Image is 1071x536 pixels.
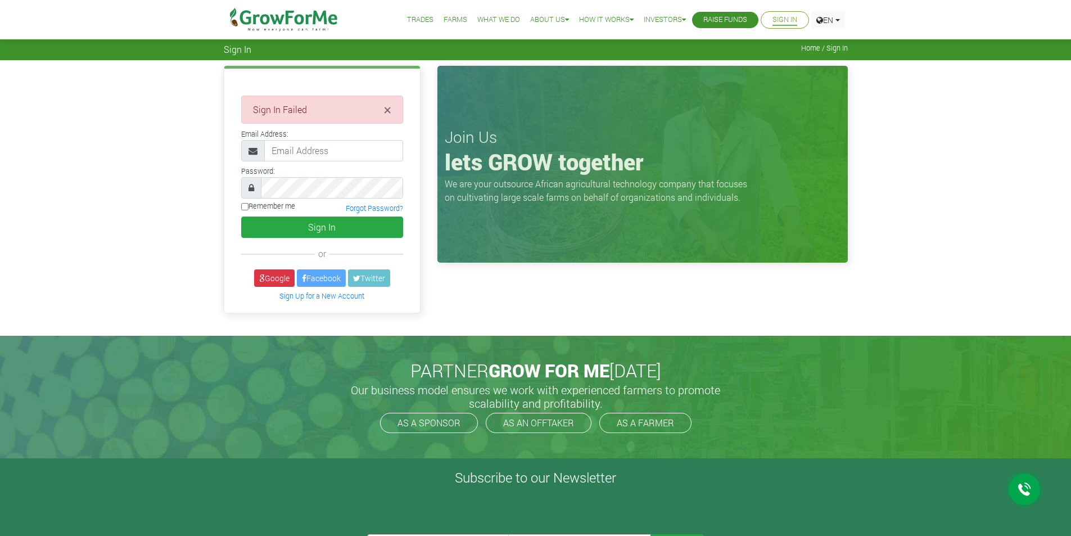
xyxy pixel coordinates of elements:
a: Farms [444,14,467,26]
label: Remember me [241,201,295,211]
a: Forgot Password? [346,204,403,213]
button: Close [384,103,391,116]
span: Sign In [224,44,251,55]
h5: Our business model ensures we work with experienced farmers to promote scalability and profitabil... [339,383,733,410]
div: or [241,247,403,260]
a: AS A SPONSOR [380,413,478,433]
label: Email Address: [241,129,288,139]
a: Sign Up for a New Account [279,291,364,300]
a: About Us [530,14,569,26]
a: Google [254,269,295,287]
h2: PARTNER [DATE] [228,360,843,381]
a: Raise Funds [703,14,747,26]
a: Investors [644,14,686,26]
input: Email Address [264,140,403,161]
button: Sign In [241,217,403,238]
input: Remember me [241,203,248,210]
a: EN [811,11,845,29]
a: What We Do [477,14,520,26]
iframe: reCAPTCHA [367,490,538,534]
span: × [384,101,391,119]
div: Sign In Failed [241,96,403,124]
h3: Join Us [445,128,840,147]
span: Home / Sign In [801,44,848,52]
a: AS A FARMER [599,413,692,433]
a: Trades [407,14,433,26]
h1: lets GROW together [445,148,840,175]
a: AS AN OFFTAKER [486,413,591,433]
label: Password: [241,166,275,177]
a: Sign In [772,14,797,26]
a: How it Works [579,14,634,26]
h4: Subscribe to our Newsletter [14,470,1057,486]
span: GROW FOR ME [489,358,609,382]
p: We are your outsource African agricultural technology company that focuses on cultivating large s... [445,177,754,204]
